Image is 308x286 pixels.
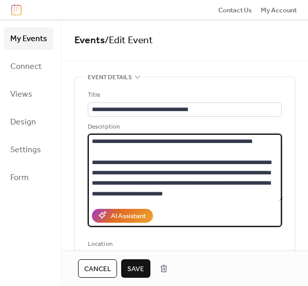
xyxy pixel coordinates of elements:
[10,170,29,186] span: Form
[11,4,22,15] img: logo
[218,5,252,15] a: Contact Us
[92,209,153,222] button: AI Assistant
[84,264,111,274] span: Cancel
[105,31,153,50] span: / Edit Event
[4,166,53,189] a: Form
[10,86,32,103] span: Views
[74,31,105,50] a: Events
[10,142,41,158] span: Settings
[127,264,144,274] span: Save
[111,211,146,221] div: AI Assistant
[4,27,53,50] a: My Events
[4,83,53,105] a: Views
[88,122,280,132] div: Description
[4,55,53,78] a: Connect
[88,73,132,83] span: Event details
[4,138,53,161] a: Settings
[88,239,280,249] div: Location
[261,5,297,15] a: My Account
[10,114,36,131] span: Design
[121,259,150,278] button: Save
[78,259,117,278] button: Cancel
[10,31,47,47] span: My Events
[10,59,42,75] span: Connect
[88,90,280,100] div: Title
[4,111,53,133] a: Design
